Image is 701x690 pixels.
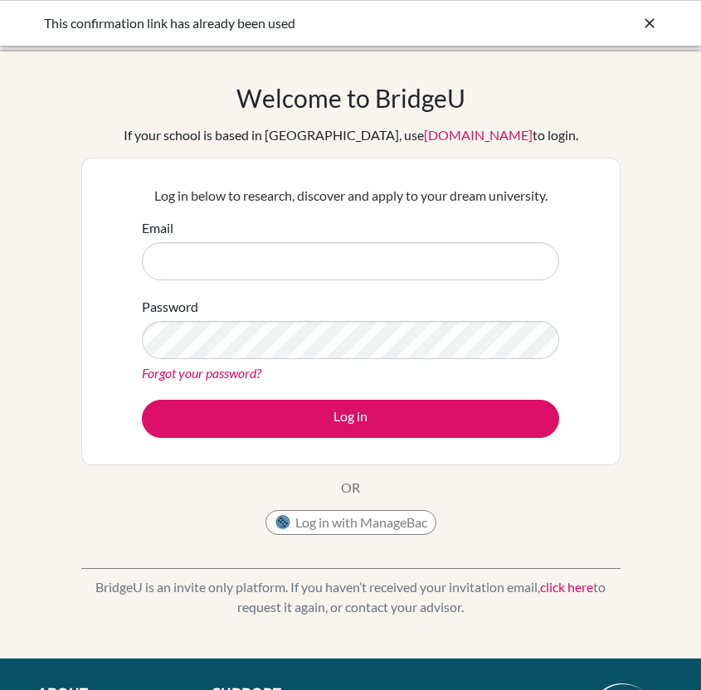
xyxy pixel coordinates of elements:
div: If your school is based in [GEOGRAPHIC_DATA], use to login. [124,125,578,145]
a: click here [540,579,593,595]
p: BridgeU is an invite only platform. If you haven’t received your invitation email, to request it ... [81,577,621,617]
a: [DOMAIN_NAME] [424,127,533,143]
p: OR [341,478,360,498]
label: Email [142,218,173,238]
a: Forgot your password? [142,365,261,381]
p: Log in below to research, discover and apply to your dream university. [142,186,559,206]
label: Password [142,297,198,317]
div: This confirmation link has already been used [44,13,409,33]
h1: Welcome to BridgeU [236,83,465,113]
button: Log in [142,400,559,438]
button: Log in with ManageBac [265,510,436,535]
